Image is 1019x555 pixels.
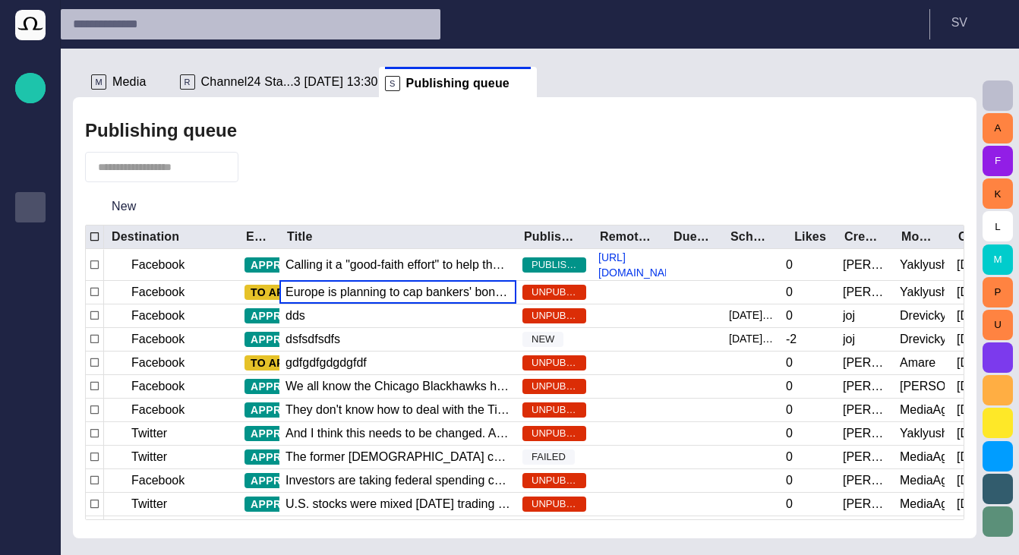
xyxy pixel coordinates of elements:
p: Publishing queue KKK [21,229,39,244]
span: Rundowns [21,137,39,156]
div: Yaklyushyn [900,284,945,301]
div: dds [286,307,305,324]
button: TO APPROVE [244,285,344,300]
span: Media [112,74,147,90]
div: 21/09 17:08 [729,328,774,351]
button: APPROVED [244,426,334,441]
div: Janko [843,257,888,273]
div: RChannel24 Sta...3 [DATE] 13:30 [174,67,379,97]
div: Europe is planning to cap bankers' bonuses in a bid to curb the kind of reckless risk taking that... [286,284,510,301]
div: Yaklyushyn [900,257,945,273]
button: APPROVED [244,379,334,394]
span: PUBLISHED [522,257,586,273]
p: Story folders [21,168,39,183]
div: -2 [786,331,797,348]
p: Facebook [131,256,185,274]
span: UNPUBLISHED [522,355,586,371]
button: APPROVED [244,257,334,273]
p: My OctopusX [21,471,39,487]
p: Twitter [131,495,167,513]
div: MMedia [85,67,174,97]
span: NEW [522,332,563,347]
span: My OctopusX [21,471,39,490]
div: Editorial status [246,229,267,244]
div: Scheduled [730,229,768,244]
span: Social Media [21,502,39,520]
button: P [983,277,1013,307]
div: Janko [843,355,888,371]
div: The former England captain made 115 appearances for his country and 394 for Manchester United [286,449,510,465]
p: Facebook [131,401,185,419]
div: Publishing status [524,229,580,244]
div: Created by [844,229,882,244]
div: Janko [900,378,945,395]
button: New [85,193,163,220]
p: M [91,74,106,90]
div: 0 [786,496,793,512]
img: Octopus News Room [15,10,46,40]
p: Administration [21,320,39,335]
div: [PERSON_NAME]'s media (playout) [15,435,46,465]
h2: Publishing queue [85,120,237,141]
p: Facebook [131,471,185,490]
div: Janko [843,378,888,395]
div: Amare [900,355,935,371]
div: dsfsdfsdfs [286,331,340,348]
span: Publishing queue KKK [21,229,39,247]
p: Planning Process [21,380,39,396]
div: 0 [786,472,793,489]
div: Likes [794,229,826,244]
span: UNPUBLISHED [522,497,586,512]
div: Due date [674,229,711,244]
p: Planning [21,289,39,304]
span: UNPUBLISHED [522,473,586,488]
div: 0 [786,284,793,301]
p: Facebook [131,283,185,301]
span: Channel24 Sta...3 [DATE] 13:30 [201,74,378,90]
div: Title [287,229,313,244]
div: 0 [786,378,793,395]
span: Planning Process [21,380,39,399]
span: Media [21,259,39,277]
div: MediaAgent [900,402,945,418]
div: And I think this needs to be changed. And if you want to solve the dsajfsadl jflkdsa [286,425,510,442]
button: F [983,146,1013,176]
div: MediaAgent [900,472,945,489]
div: Janko [843,284,888,301]
p: Facebook [131,377,185,396]
p: S [385,76,400,91]
span: FAILED [522,449,575,465]
div: Janko [843,472,888,489]
div: Calling it a "good-faith effort" to help the Egyptian people, U.S. Secretary of State John Kerry ... [286,257,510,273]
span: Story folders [21,168,39,186]
div: Media [15,253,46,283]
div: 0 [786,402,793,418]
p: Twitter [131,424,167,443]
div: Janko [843,402,888,418]
button: APPROVED [244,402,334,418]
ul: main menu [15,131,46,519]
p: Social Media [21,502,39,517]
div: Drevicky [900,331,945,348]
span: Planning [21,289,39,307]
span: UNPUBLISHED [522,426,586,441]
div: Modified by [901,229,939,244]
div: MediaAgent [900,496,945,512]
p: Facebook [131,354,185,372]
div: 0 [786,307,793,324]
button: APPROVED [244,473,334,488]
a: [URL][DOMAIN_NAME] [592,250,689,280]
span: UNPUBLISHED [522,402,586,418]
p: Rundowns [21,137,39,153]
button: U [983,310,1013,340]
p: Facebook [131,307,185,325]
div: Publishing queue [15,192,46,222]
button: K [983,178,1013,209]
div: RemoteLink [600,229,655,244]
p: Facebook [131,330,185,348]
button: TO APPROVE [244,355,344,371]
div: 0 [786,355,793,371]
button: L [983,211,1013,241]
button: SV [939,9,1010,36]
p: Media [21,259,39,274]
